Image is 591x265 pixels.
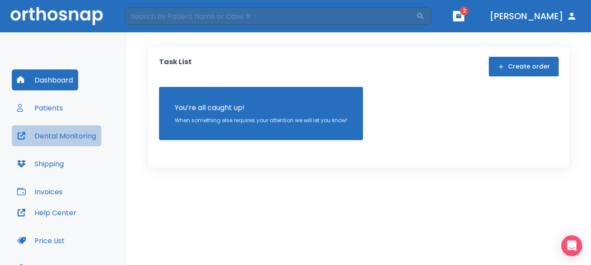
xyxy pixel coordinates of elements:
[175,117,347,124] p: When something else requires your attention we will let you know!
[12,202,82,223] button: Help Center
[561,235,582,256] div: Open Intercom Messenger
[12,69,78,90] button: Dashboard
[486,8,581,24] button: [PERSON_NAME]
[12,230,70,251] button: Price List
[460,7,469,15] span: 2
[175,103,347,113] p: You’re all caught up!
[489,57,559,76] button: Create order
[125,7,416,25] input: Search by Patient Name or Case #
[10,7,103,25] img: Orthosnap
[12,153,69,174] button: Shipping
[12,181,68,202] button: Invoices
[12,97,68,118] button: Patients
[159,57,192,76] p: Task List
[12,125,101,146] button: Dental Monitoring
